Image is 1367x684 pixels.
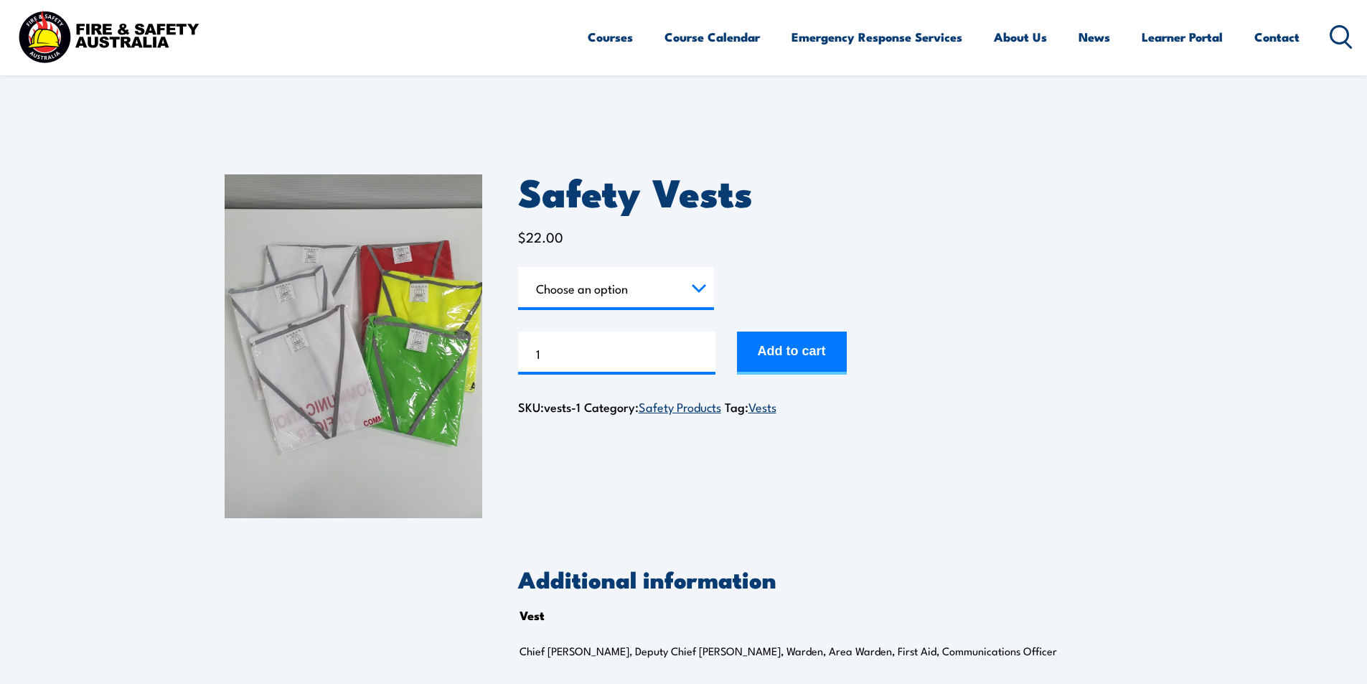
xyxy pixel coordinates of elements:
[588,18,633,56] a: Courses
[225,174,482,518] img: Safety Vests
[520,644,1096,658] p: Chief [PERSON_NAME], Deputy Chief [PERSON_NAME], Warden, Area Warden, First Aid, Communications O...
[1079,18,1110,56] a: News
[584,398,721,416] span: Category:
[518,332,715,375] input: Product quantity
[1254,18,1300,56] a: Contact
[518,398,581,416] span: SKU:
[518,568,1143,589] h2: Additional information
[518,174,1143,208] h1: Safety Vests
[737,332,847,375] button: Add to cart
[791,18,962,56] a: Emergency Response Services
[748,398,776,415] a: Vests
[994,18,1047,56] a: About Us
[664,18,760,56] a: Course Calendar
[518,227,563,246] bdi: 22.00
[518,227,526,246] span: $
[544,398,581,416] span: vests-1
[725,398,776,416] span: Tag:
[1142,18,1223,56] a: Learner Portal
[639,398,721,415] a: Safety Products
[520,604,545,626] th: Vest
